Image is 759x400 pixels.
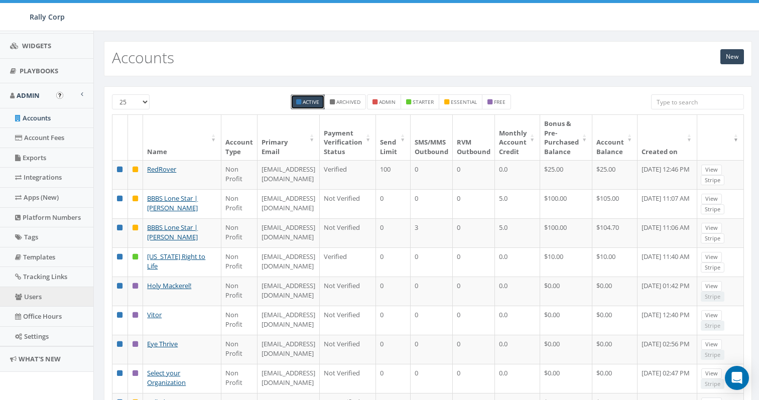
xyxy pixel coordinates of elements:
[592,306,638,335] td: $0.00
[453,160,495,189] td: 0
[147,281,191,290] a: Holy Mackerel!
[592,277,638,306] td: $0.00
[453,247,495,277] td: 0
[495,277,540,306] td: 0.0
[453,115,495,160] th: RVM Outbound
[411,335,453,364] td: 0
[453,189,495,218] td: 0
[376,364,411,393] td: 0
[320,306,376,335] td: Not Verified
[701,165,722,175] a: View
[221,306,258,335] td: Non Profit
[540,160,592,189] td: $25.00
[638,160,697,189] td: [DATE] 12:46 PM
[540,277,592,306] td: $0.00
[376,218,411,247] td: 0
[638,277,697,306] td: [DATE] 01:42 PM
[453,364,495,393] td: 0
[411,115,453,160] th: SMS/MMS Outbound
[258,277,320,306] td: [EMAIL_ADDRESS][DOMAIN_NAME]
[494,98,505,105] small: free
[376,247,411,277] td: 0
[411,306,453,335] td: 0
[147,252,205,271] a: [US_STATE] Right to Life
[540,306,592,335] td: $0.00
[638,115,697,160] th: Created on: activate to sort column ascending
[221,277,258,306] td: Non Profit
[592,115,638,160] th: Account Balance: activate to sort column ascending
[701,175,724,186] a: Stripe
[376,189,411,218] td: 0
[592,335,638,364] td: $0.00
[411,277,453,306] td: 0
[320,115,376,160] th: Payment Verification Status : activate to sort column ascending
[495,115,540,160] th: Monthly Account Credit: activate to sort column ascending
[19,354,61,363] span: What's New
[540,364,592,393] td: $0.00
[221,115,258,160] th: Account Type
[258,218,320,247] td: [EMAIL_ADDRESS][DOMAIN_NAME]
[701,252,722,262] a: View
[540,247,592,277] td: $10.00
[147,165,176,174] a: RedRover
[376,306,411,335] td: 0
[303,98,319,105] small: Active
[451,98,477,105] small: essential
[320,189,376,218] td: Not Verified
[638,189,697,218] td: [DATE] 11:07 AM
[147,310,162,319] a: Vitor
[701,233,724,244] a: Stripe
[495,247,540,277] td: 0.0
[20,66,58,75] span: Playbooks
[701,204,724,215] a: Stripe
[411,218,453,247] td: 3
[320,218,376,247] td: Not Verified
[411,364,453,393] td: 0
[56,92,63,99] button: Open In-App Guide
[540,218,592,247] td: $100.00
[720,49,744,64] a: New
[376,160,411,189] td: 100
[413,98,434,105] small: starter
[701,310,722,321] a: View
[221,247,258,277] td: Non Profit
[258,364,320,393] td: [EMAIL_ADDRESS][DOMAIN_NAME]
[701,223,722,233] a: View
[453,277,495,306] td: 0
[221,335,258,364] td: Non Profit
[540,115,592,160] th: Bonus &amp; Pre-Purchased Balance: activate to sort column ascending
[592,247,638,277] td: $10.00
[453,335,495,364] td: 0
[221,160,258,189] td: Non Profit
[540,335,592,364] td: $0.00
[638,247,697,277] td: [DATE] 11:40 AM
[592,364,638,393] td: $0.00
[411,160,453,189] td: 0
[221,189,258,218] td: Non Profit
[258,247,320,277] td: [EMAIL_ADDRESS][DOMAIN_NAME]
[320,247,376,277] td: Verified
[411,189,453,218] td: 0
[258,160,320,189] td: [EMAIL_ADDRESS][DOMAIN_NAME]
[336,98,360,105] small: Archived
[638,306,697,335] td: [DATE] 12:40 PM
[701,368,722,379] a: View
[320,160,376,189] td: Verified
[540,189,592,218] td: $100.00
[30,12,65,22] span: Rally Corp
[725,366,749,390] div: Open Intercom Messenger
[453,306,495,335] td: 0
[143,115,221,160] th: Name: activate to sort column ascending
[651,94,744,109] input: Type to search
[376,277,411,306] td: 0
[147,194,198,212] a: BBBS Lone Star | [PERSON_NAME]
[147,339,178,348] a: Eye Thrive
[701,262,724,273] a: Stripe
[147,368,186,387] a: Select your Organization
[147,223,198,241] a: BBBS Lone Star | [PERSON_NAME]
[592,218,638,247] td: $104.70
[701,281,722,292] a: View
[638,218,697,247] td: [DATE] 11:06 AM
[376,335,411,364] td: 0
[112,49,174,66] h2: Accounts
